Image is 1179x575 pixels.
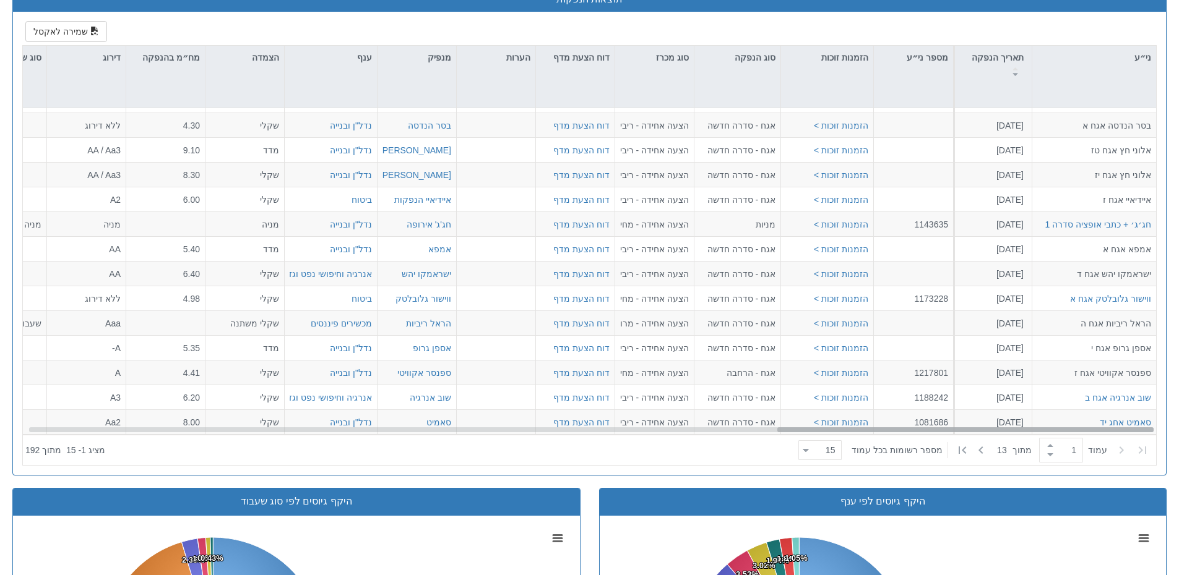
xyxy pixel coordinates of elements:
[25,21,107,42] button: שמירה לאקסל
[694,46,780,69] div: סוג הנפקה
[536,46,615,83] div: דוח הצעת מדף
[826,444,840,456] div: 15
[126,46,205,83] div: מח״מ בהנפקה
[25,437,105,464] div: ‏מציג 1 - 15 ‏ מתוך 192
[785,553,808,563] tspan: 1.05%
[205,46,284,69] div: הצמדה
[182,555,205,564] tspan: 2.35%
[197,553,220,563] tspan: 0.66%
[47,46,126,69] div: דירוג
[22,495,571,509] div: היקף גיוסים לפי סוג שעבוד
[766,556,789,565] tspan: 1.94%
[753,561,775,570] tspan: 3.02%
[285,46,377,69] div: ענף
[201,553,223,563] tspan: 0.43%
[955,46,1032,83] div: תאריך הנפקה
[457,46,535,69] div: הערות
[852,444,943,456] span: ‏מספר רשומות בכל עמוד
[378,46,456,69] div: מנפיק
[609,495,1157,509] div: היקף גיוסים לפי ענף
[777,554,800,563] tspan: 1.84%
[1088,444,1107,456] span: ‏עמוד
[781,46,873,69] div: הזמנות זוכות
[793,437,1154,464] div: ‏ מתוך
[192,554,215,563] tspan: 1.20%
[874,46,953,69] div: מספר ני״ע
[997,444,1013,456] span: 13
[1032,46,1156,69] div: ני״ע
[615,46,694,69] div: סוג מכרז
